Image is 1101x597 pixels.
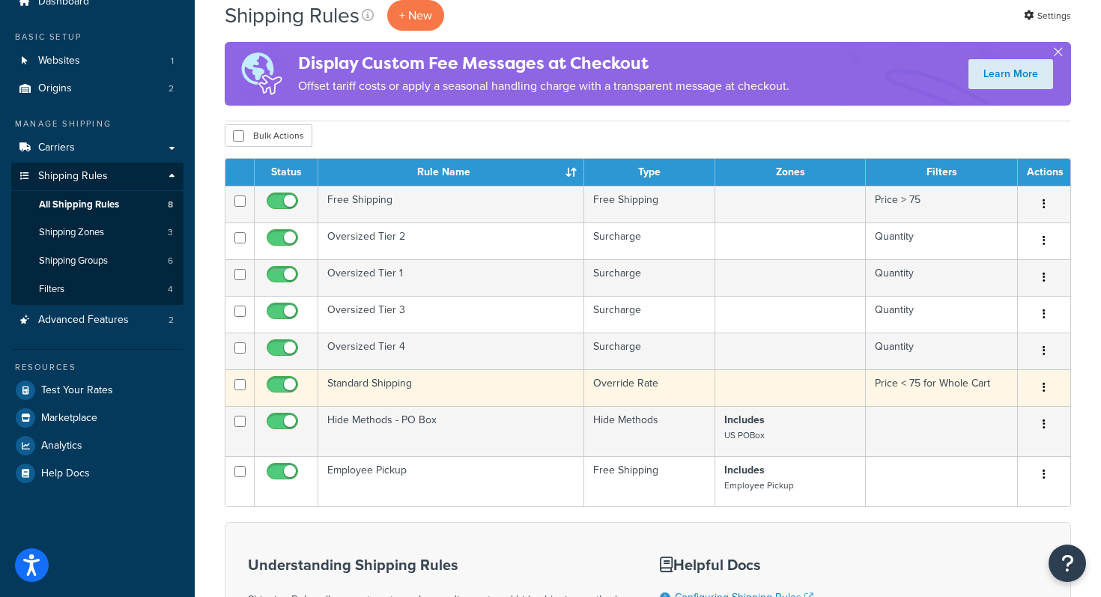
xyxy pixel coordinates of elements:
span: Shipping Rules [38,170,108,183]
td: Standard Shipping [318,369,584,406]
td: Surcharge [584,222,715,259]
td: Price > 75 [866,186,1018,222]
span: Shipping Zones [39,226,104,239]
span: 8 [168,199,173,211]
a: Filters 4 [11,276,183,303]
a: Test Your Rates [11,377,183,404]
h3: Understanding Shipping Rules [248,557,622,573]
td: Quantity [866,333,1018,369]
strong: Includes [724,412,765,428]
p: Offset tariff costs or apply a seasonal handling charge with a transparent message at checkout. [298,76,789,97]
a: Advanced Features 2 [11,306,183,334]
td: Override Rate [584,369,715,406]
span: Filters [39,283,64,296]
th: Actions [1018,159,1070,186]
a: Websites 1 [11,47,183,75]
span: Shipping Groups [39,255,108,267]
button: Bulk Actions [225,124,312,147]
th: Status [255,159,318,186]
span: Websites [38,55,80,67]
td: Quantity [866,296,1018,333]
img: duties-banner-06bc72dcb5fe05cb3f9472aba00be2ae8eb53ab6f0d8bb03d382ba314ac3c341.png [225,42,298,106]
span: Help Docs [41,467,90,480]
strong: Includes [724,462,765,478]
td: Free Shipping [584,456,715,506]
th: Rule Name : activate to sort column ascending [318,159,584,186]
span: All Shipping Rules [39,199,119,211]
li: Websites [11,47,183,75]
td: Oversized Tier 3 [318,296,584,333]
td: Hide Methods - PO Box [318,406,584,456]
small: Employee Pickup [724,479,794,492]
th: Type [584,159,715,186]
span: Marketplace [41,412,97,425]
span: 2 [169,82,174,95]
span: Carriers [38,142,75,154]
small: US POBox [724,428,765,442]
button: Open Resource Center [1049,545,1086,582]
th: Zones [715,159,867,186]
td: Free Shipping [318,186,584,222]
td: Employee Pickup [318,456,584,506]
td: Quantity [866,222,1018,259]
a: Shipping Rules [11,163,183,190]
td: Price < 75 for Whole Cart [866,369,1018,406]
h4: Display Custom Fee Messages at Checkout [298,51,789,76]
td: Quantity [866,259,1018,296]
td: Oversized Tier 1 [318,259,584,296]
li: Shipping Rules [11,163,183,305]
h1: Shipping Rules [225,1,360,30]
li: Advanced Features [11,306,183,334]
li: Shipping Groups [11,247,183,275]
a: Learn More [968,59,1053,89]
li: Origins [11,75,183,103]
h3: Helpful Docs [660,557,906,573]
a: Analytics [11,432,183,459]
span: 4 [168,283,173,296]
a: Carriers [11,134,183,162]
div: Manage Shipping [11,118,183,130]
td: Free Shipping [584,186,715,222]
span: Advanced Features [38,314,129,327]
span: 3 [168,226,173,239]
li: Shipping Zones [11,219,183,246]
span: Test Your Rates [41,384,113,397]
span: Origins [38,82,72,95]
a: Settings [1024,5,1071,26]
span: 1 [171,55,174,67]
a: Shipping Groups 6 [11,247,183,275]
td: Surcharge [584,296,715,333]
li: All Shipping Rules [11,191,183,219]
td: Hide Methods [584,406,715,456]
a: Shipping Zones 3 [11,219,183,246]
span: Analytics [41,440,82,452]
a: All Shipping Rules 8 [11,191,183,219]
span: 6 [168,255,173,267]
a: Origins 2 [11,75,183,103]
th: Filters [866,159,1018,186]
div: Basic Setup [11,31,183,43]
div: Resources [11,361,183,374]
a: Marketplace [11,404,183,431]
td: Oversized Tier 4 [318,333,584,369]
a: Help Docs [11,460,183,487]
td: Oversized Tier 2 [318,222,584,259]
li: Filters [11,276,183,303]
td: Surcharge [584,333,715,369]
span: 2 [169,314,174,327]
td: Surcharge [584,259,715,296]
